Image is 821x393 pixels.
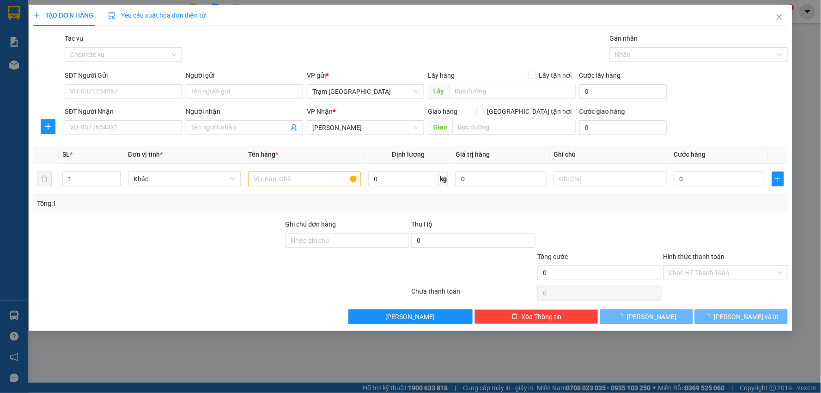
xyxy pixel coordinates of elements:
[348,309,473,324] button: [PERSON_NAME]
[550,146,670,164] th: Ghi chú
[134,172,235,186] span: Khác
[674,151,706,158] span: Cước hàng
[386,312,435,322] span: [PERSON_NAME]
[128,151,163,158] span: Đơn vị tính
[627,312,676,322] span: [PERSON_NAME]
[62,151,70,158] span: SL
[286,221,336,228] label: Ghi chú đơn hàng
[601,309,693,324] button: [PERSON_NAME]
[186,106,303,117] div: Người nhận
[579,108,625,115] label: Cước giao hàng
[392,151,425,158] span: Định lượng
[248,172,361,186] input: VD: Bàn, Ghế
[535,70,576,80] span: Lấy tận nơi
[617,313,627,319] span: loading
[307,108,333,115] span: VP Nhận
[554,172,667,186] input: Ghi Chú
[65,70,182,80] div: SĐT Người Gửi
[663,253,725,260] label: Hình thức thanh toán
[453,120,576,135] input: Dọc đường
[766,5,792,31] button: Close
[579,120,667,135] input: Cước giao hàng
[41,123,55,130] span: plus
[313,121,419,135] span: Phan Thiết
[286,233,410,248] input: Ghi chú đơn hàng
[313,85,419,98] span: Trạm Sài Gòn
[456,172,547,186] input: 0
[108,12,116,19] img: icon
[537,253,568,260] span: Tổng cước
[428,120,453,135] span: Giao
[307,70,425,80] div: VP gửi
[33,12,93,19] span: TẠO ĐƠN HÀNG
[511,313,518,320] span: delete
[579,84,667,99] input: Cước lấy hàng
[695,309,788,324] button: [PERSON_NAME] và In
[456,151,490,158] span: Giá trị hàng
[428,72,455,79] span: Lấy hàng
[610,35,638,42] label: Gán nhãn
[291,124,298,131] span: user-add
[439,172,448,186] span: kg
[772,172,784,186] button: plus
[33,12,40,18] span: plus
[776,13,783,21] span: close
[410,286,536,302] div: Chưa thanh toán
[65,35,83,42] label: Tác vụ
[714,312,779,322] span: [PERSON_NAME] và In
[37,198,317,209] div: Tổng: 1
[108,12,206,19] span: Yêu cầu xuất hóa đơn điện tử
[579,72,621,79] label: Cước lấy hàng
[411,221,432,228] span: Thu Hộ
[522,312,562,322] span: Xóa Thông tin
[248,151,278,158] span: Tên hàng
[428,84,450,98] span: Lấy
[428,108,458,115] span: Giao hàng
[474,309,599,324] button: deleteXóa Thông tin
[704,313,714,319] span: loading
[41,119,55,134] button: plus
[484,106,576,117] span: [GEOGRAPHIC_DATA] tận nơi
[186,70,303,80] div: Người gửi
[37,172,52,186] button: delete
[65,106,182,117] div: SĐT Người Nhận
[772,175,783,183] span: plus
[450,84,576,98] input: Dọc đường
